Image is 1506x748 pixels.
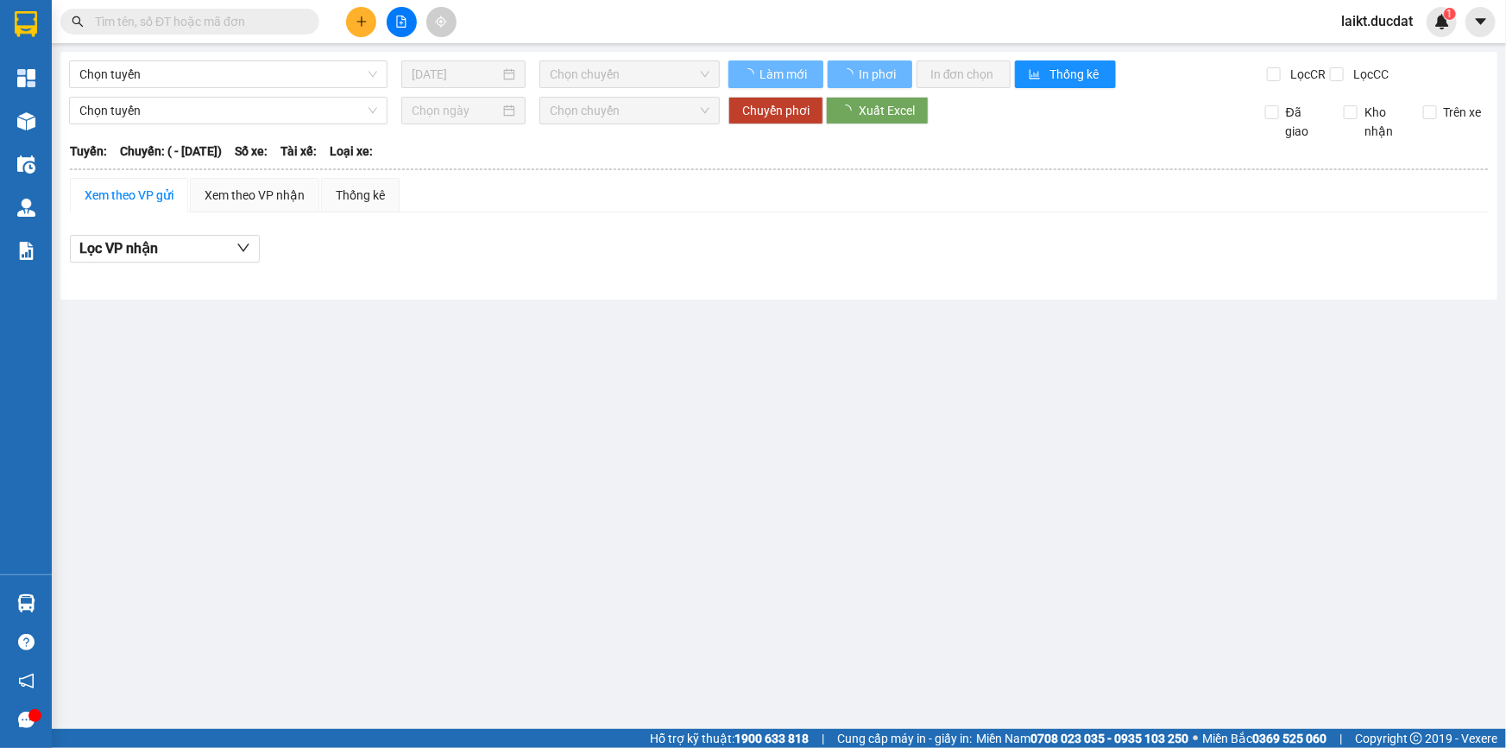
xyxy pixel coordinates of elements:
[826,97,929,124] button: Xuất Excel
[1202,729,1326,748] span: Miền Bắc
[1327,10,1427,32] span: laikt.ducdat
[79,98,377,124] span: Chọn tuyến
[70,144,107,158] b: Tuyến:
[435,16,447,28] span: aim
[822,729,824,748] span: |
[79,238,158,259] span: Lọc VP nhận
[17,242,35,260] img: solution-icon
[1279,103,1331,141] span: Đã giao
[728,60,823,88] button: Làm mới
[1473,14,1489,29] span: caret-down
[1029,68,1043,82] span: bar-chart
[17,69,35,87] img: dashboard-icon
[18,634,35,650] span: question-circle
[1346,65,1391,84] span: Lọc CC
[412,65,500,84] input: 15/10/2025
[1358,103,1409,141] span: Kho nhận
[1015,60,1116,88] button: bar-chartThống kê
[412,101,500,120] input: Chọn ngày
[1434,14,1450,29] img: icon-new-feature
[280,142,317,161] span: Tài xế:
[17,112,35,130] img: warehouse-icon
[85,186,173,205] div: Xem theo VP gửi
[1444,8,1456,20] sup: 1
[1283,65,1328,84] span: Lọc CR
[17,594,35,612] img: warehouse-icon
[120,142,222,161] span: Chuyến: ( - [DATE])
[650,729,809,748] span: Hỗ trợ kỹ thuật:
[72,16,84,28] span: search
[330,142,373,161] span: Loại xe:
[387,7,417,37] button: file-add
[1410,732,1422,745] span: copyright
[550,61,709,87] span: Chọn chuyến
[336,186,385,205] div: Thống kê
[17,155,35,174] img: warehouse-icon
[1252,732,1326,745] strong: 0369 525 060
[1437,103,1489,122] span: Trên xe
[859,65,898,84] span: In phơi
[356,16,368,28] span: plus
[79,61,377,87] span: Chọn tuyến
[95,12,299,31] input: Tìm tên, số ĐT hoặc mã đơn
[1050,65,1102,84] span: Thống kê
[1465,7,1496,37] button: caret-down
[235,142,268,161] span: Số xe:
[426,7,457,37] button: aim
[917,60,1011,88] button: In đơn chọn
[728,97,823,124] button: Chuyển phơi
[550,98,709,124] span: Chọn chuyến
[236,241,250,255] span: down
[828,60,912,88] button: In phơi
[1339,729,1342,748] span: |
[841,68,856,80] span: loading
[18,712,35,728] span: message
[1193,735,1198,742] span: ⚪️
[976,729,1188,748] span: Miền Nam
[837,729,972,748] span: Cung cấp máy in - giấy in:
[17,199,35,217] img: warehouse-icon
[70,235,260,263] button: Lọc VP nhận
[734,732,809,745] strong: 1900 633 818
[205,186,305,205] div: Xem theo VP nhận
[15,11,37,37] img: logo-vxr
[1030,732,1188,745] strong: 0708 023 035 - 0935 103 250
[346,7,376,37] button: plus
[395,16,407,28] span: file-add
[742,68,757,80] span: loading
[759,65,810,84] span: Làm mới
[1446,8,1452,20] span: 1
[18,673,35,689] span: notification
